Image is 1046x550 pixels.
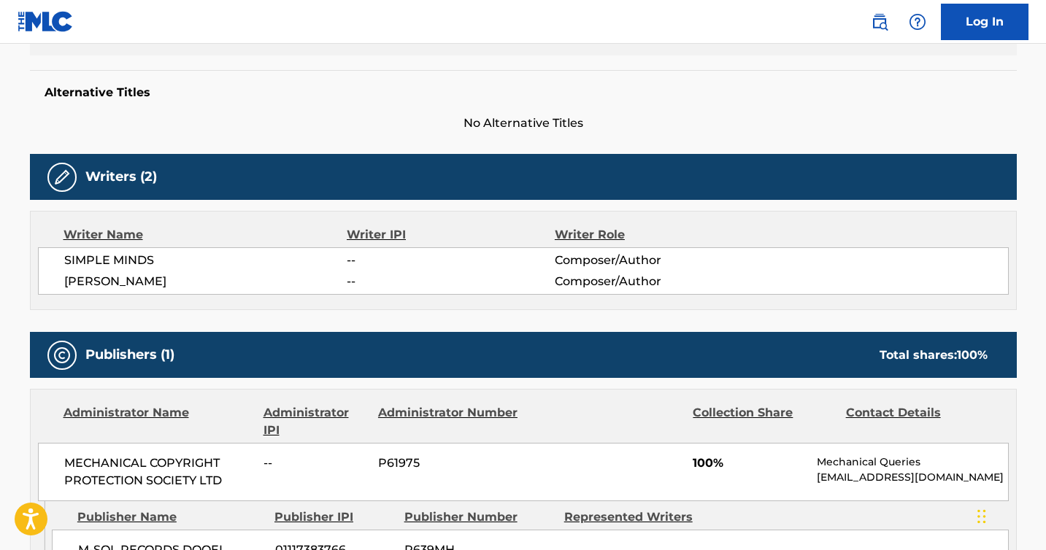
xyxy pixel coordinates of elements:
iframe: Chat Widget [973,480,1046,550]
span: -- [347,252,554,269]
img: help [909,13,926,31]
img: search [871,13,888,31]
span: No Alternative Titles [30,115,1017,132]
span: [PERSON_NAME] [64,273,347,290]
div: Publisher Name [77,508,264,526]
div: Help [903,7,932,36]
img: MLC Logo [18,11,74,32]
span: P61975 [378,454,520,472]
span: 100% [693,454,806,472]
div: Publisher Number [404,508,553,526]
div: Administrator IPI [264,404,367,439]
a: Log In [941,4,1028,40]
div: Represented Writers [564,508,713,526]
a: Public Search [865,7,894,36]
div: Writer Name [64,226,347,244]
h5: Publishers (1) [85,346,174,363]
span: -- [264,454,367,472]
h5: Alternative Titles [45,85,1002,100]
div: Collection Share [693,404,834,439]
span: MECHANICAL COPYRIGHT PROTECTION SOCIETY LTD [64,454,253,489]
div: Writer IPI [347,226,555,244]
div: Publisher IPI [274,508,393,526]
span: SIMPLE MINDS [64,252,347,269]
span: 100 % [957,348,988,362]
div: Administrator Name [64,404,253,439]
div: Total shares: [880,346,988,364]
span: -- [347,273,554,290]
h5: Writers (2) [85,169,157,185]
span: Composer/Author [555,252,744,269]
div: Writer Role [555,226,744,244]
p: [EMAIL_ADDRESS][DOMAIN_NAME] [817,470,1007,485]
img: Publishers [53,346,71,364]
span: Composer/Author [555,273,744,290]
div: Drag [977,495,986,538]
p: Mechanical Queries [817,454,1007,470]
div: Contact Details [846,404,988,439]
img: Writers [53,169,71,186]
div: Administrator Number [378,404,520,439]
